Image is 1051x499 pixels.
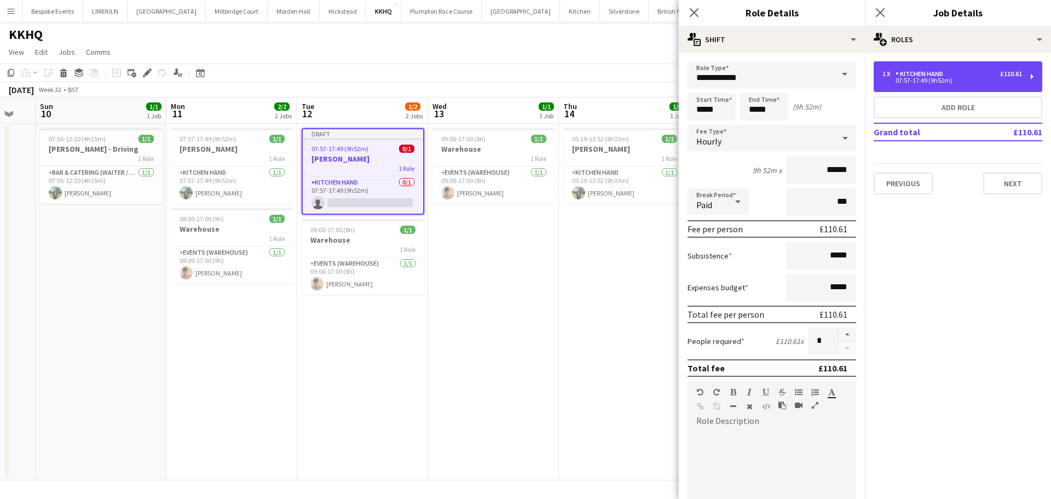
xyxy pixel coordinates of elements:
[180,135,236,143] span: 07:57-17:49 (9h52m)
[746,388,753,397] button: Italic
[839,328,856,342] button: Increase
[269,135,285,143] span: 1/1
[302,128,424,215] app-job-card: Draft07:57-17:49 (9h52m)0/1[PERSON_NAME]1 RoleKitchen Hand0/107:57-17:49 (9h52m)
[563,144,686,154] h3: [PERSON_NAME]
[865,26,1051,53] div: Roles
[4,45,28,59] a: View
[138,154,154,163] span: 1 Role
[539,102,554,111] span: 1/1
[275,112,292,120] div: 2 Jobs
[874,173,933,194] button: Previous
[405,102,420,111] span: 1/2
[59,47,75,57] span: Jobs
[983,173,1042,194] button: Next
[819,223,847,234] div: £110.61
[688,336,744,346] label: People required
[563,101,577,111] span: Thu
[169,107,185,120] span: 11
[679,5,865,20] h3: Role Details
[180,215,224,223] span: 08:00-17:00 (9h)
[9,47,24,57] span: View
[171,101,185,111] span: Mon
[366,1,401,22] button: KKHQ
[171,208,293,284] app-job-card: 08:00-17:00 (9h)1/1Warehouse1 RoleEvents (Warehouse)1/108:00-17:00 (9h)[PERSON_NAME]
[669,102,685,111] span: 1/1
[400,245,415,254] span: 1 Role
[882,78,1022,83] div: 07:57-17:49 (9h52m)
[399,145,414,153] span: 0/1
[661,154,677,163] span: 1 Role
[432,101,447,111] span: Wed
[36,85,63,94] span: Week 32
[432,128,555,204] app-job-card: 09:00-17:00 (8h)1/1Warehouse1 RoleEvents (Warehouse)1/109:00-17:00 (8h)[PERSON_NAME]
[146,102,161,111] span: 1/1
[38,107,53,120] span: 10
[530,154,546,163] span: 1 Role
[531,135,546,143] span: 1/1
[274,102,290,111] span: 2/2
[40,167,163,204] app-card-role: Bar & Catering (Waiter / waitress)1/107:55-12:10 (4h15m)[PERSON_NAME]
[778,388,786,397] button: Strikethrough
[171,128,293,204] app-job-card: 07:57-17:49 (9h52m)1/1[PERSON_NAME]1 RoleKitchen Hand1/107:57-17:49 (9h52m)[PERSON_NAME]
[171,144,293,154] h3: [PERSON_NAME]
[776,336,804,346] div: £110.61 x
[670,112,684,120] div: 1 Job
[86,47,111,57] span: Comms
[401,1,482,22] button: Plumpton Race Course
[303,176,423,214] app-card-role: Kitchen Hand0/107:57-17:49 (9h52m)
[431,107,447,120] span: 13
[811,388,819,397] button: Ordered List
[302,219,424,295] app-job-card: 09:00-17:00 (8h)1/1Warehouse1 RoleEvents (Warehouse)1/109:00-17:00 (8h)[PERSON_NAME]
[268,1,320,22] button: Morden Hall
[572,135,629,143] span: 05:19-13:52 (8h33m)
[432,167,555,204] app-card-role: Events (Warehouse)1/109:00-17:00 (8h)[PERSON_NAME]
[811,401,819,410] button: Fullscreen
[406,112,423,120] div: 2 Jobs
[441,135,486,143] span: 09:00-17:00 (8h)
[688,251,732,261] label: Subsistence
[9,84,34,95] div: [DATE]
[793,102,821,112] div: (9h 52m)
[563,128,686,204] app-job-card: 05:19-13:52 (8h33m)1/1[PERSON_NAME]1 RoleKitchen Hand1/105:19-13:52 (8h33m)[PERSON_NAME]
[865,5,1051,20] h3: Job Details
[302,101,314,111] span: Tue
[147,112,161,120] div: 1 Job
[795,388,802,397] button: Unordered List
[269,215,285,223] span: 1/1
[40,144,163,154] h3: [PERSON_NAME] - Driving
[746,402,753,411] button: Clear Formatting
[795,401,802,410] button: Insert video
[762,388,770,397] button: Underline
[482,1,560,22] button: [GEOGRAPHIC_DATA]
[729,402,737,411] button: Horizontal Line
[128,1,206,22] button: [GEOGRAPHIC_DATA]
[9,26,43,43] h1: KKHQ
[302,257,424,295] app-card-role: Events (Warehouse)1/109:00-17:00 (8h)[PERSON_NAME]
[171,246,293,284] app-card-role: Events (Warehouse)1/108:00-17:00 (9h)[PERSON_NAME]
[696,136,721,147] span: Hourly
[269,234,285,243] span: 1 Role
[562,107,577,120] span: 14
[896,70,948,78] div: Kitchen Hand
[40,128,163,204] app-job-card: 07:55-12:10 (4h15m)1/1[PERSON_NAME] - Driving1 RoleBar & Catering (Waiter / waitress)1/107:55-12:...
[311,145,368,153] span: 07:57-17:49 (9h52m)
[977,123,1042,141] td: £110.61
[68,85,79,94] div: BST
[303,129,423,138] div: Draft
[679,26,865,53] div: Shift
[828,388,835,397] button: Text Color
[688,223,743,234] div: Fee per person
[82,45,115,59] a: Comms
[300,107,314,120] span: 12
[22,1,83,22] button: Bespoke Events
[138,135,154,143] span: 1/1
[688,283,748,292] label: Expenses budget
[310,226,355,234] span: 09:00-17:00 (8h)
[399,164,414,173] span: 1 Role
[539,112,553,120] div: 1 Job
